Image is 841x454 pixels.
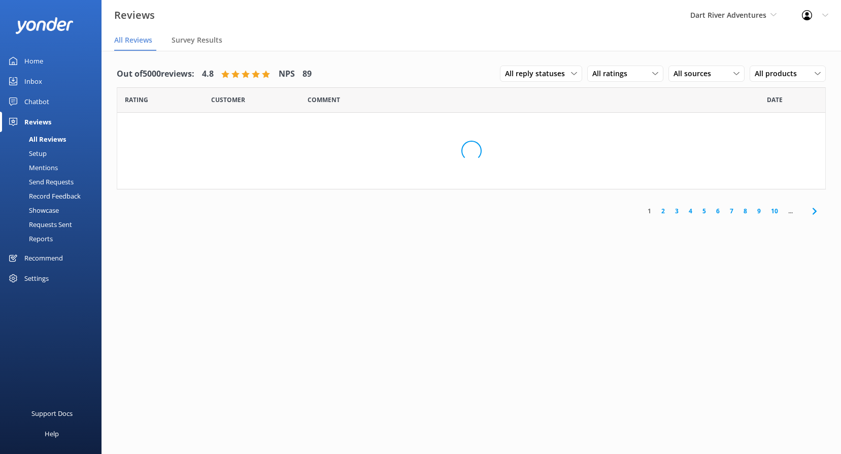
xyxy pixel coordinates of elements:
a: Mentions [6,160,102,175]
div: Recommend [24,248,63,268]
div: Mentions [6,160,58,175]
a: 3 [670,206,684,216]
a: 2 [656,206,670,216]
h3: Reviews [114,7,155,23]
div: Reports [6,232,53,246]
a: Send Requests [6,175,102,189]
span: All products [755,68,803,79]
a: 9 [752,206,766,216]
div: Settings [24,268,49,288]
a: 1 [643,206,656,216]
h4: 4.8 [202,68,214,81]
div: Setup [6,146,47,160]
a: Showcase [6,203,102,217]
img: yonder-white-logo.png [15,17,74,34]
a: Setup [6,146,102,160]
a: All Reviews [6,132,102,146]
span: Date [125,95,148,105]
div: Support Docs [31,403,73,424]
span: Survey Results [172,35,222,45]
h4: Out of 5000 reviews: [117,68,194,81]
div: Chatbot [24,91,49,112]
span: All Reviews [114,35,152,45]
span: Question [308,95,340,105]
span: Dart River Adventures [690,10,766,20]
h4: NPS [279,68,295,81]
a: 8 [738,206,752,216]
div: Showcase [6,203,59,217]
h4: 89 [302,68,312,81]
a: 10 [766,206,783,216]
div: Send Requests [6,175,74,189]
a: 7 [725,206,738,216]
div: Inbox [24,71,42,91]
div: Help [45,424,59,444]
a: 5 [697,206,711,216]
div: Requests Sent [6,217,72,232]
a: Reports [6,232,102,246]
a: Requests Sent [6,217,102,232]
div: Home [24,51,43,71]
span: All sources [674,68,717,79]
div: Reviews [24,112,51,132]
div: Record Feedback [6,189,81,203]
span: Date [211,95,245,105]
a: 4 [684,206,697,216]
span: All ratings [592,68,633,79]
div: All Reviews [6,132,66,146]
a: 6 [711,206,725,216]
span: All reply statuses [505,68,571,79]
a: Record Feedback [6,189,102,203]
span: ... [783,206,798,216]
span: Date [767,95,783,105]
